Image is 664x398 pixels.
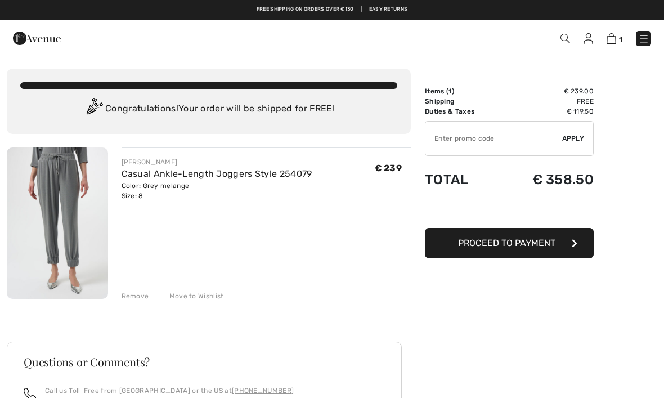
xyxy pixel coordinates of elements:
span: Apply [562,133,585,144]
td: Free [500,96,594,106]
img: Menu [638,33,649,44]
iframe: PayPal [425,199,594,224]
td: Total [425,160,500,199]
img: Shopping Bag [607,33,616,44]
div: Remove [122,291,149,301]
span: € 239 [375,163,402,173]
img: Congratulation2.svg [83,98,105,120]
img: Casual Ankle-Length Joggers Style 254079 [7,147,108,299]
td: € 119.50 [500,106,594,117]
span: 1 [619,35,622,44]
td: € 239.00 [500,86,594,96]
a: 1 [607,32,622,45]
a: Casual Ankle-Length Joggers Style 254079 [122,168,312,179]
td: Duties & Taxes [425,106,500,117]
input: Promo code [425,122,562,155]
a: 1ère Avenue [13,32,61,43]
td: Shipping [425,96,500,106]
img: 1ère Avenue [13,27,61,50]
div: [PERSON_NAME] [122,157,312,167]
a: [PHONE_NUMBER] [232,387,294,395]
span: | [361,6,362,14]
img: Search [560,34,570,43]
span: 1 [448,87,452,95]
p: Call us Toll-Free from [GEOGRAPHIC_DATA] or the US at [45,386,294,396]
span: Proceed to Payment [458,238,555,248]
a: Easy Returns [369,6,408,14]
td: € 358.50 [500,160,594,199]
h3: Questions or Comments? [24,356,385,368]
img: My Info [584,33,593,44]
td: Items ( ) [425,86,500,96]
div: Move to Wishlist [160,291,224,301]
div: Congratulations! Your order will be shipped for FREE! [20,98,397,120]
div: Color: Grey melange Size: 8 [122,181,312,201]
a: Free shipping on orders over €130 [257,6,354,14]
button: Proceed to Payment [425,228,594,258]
